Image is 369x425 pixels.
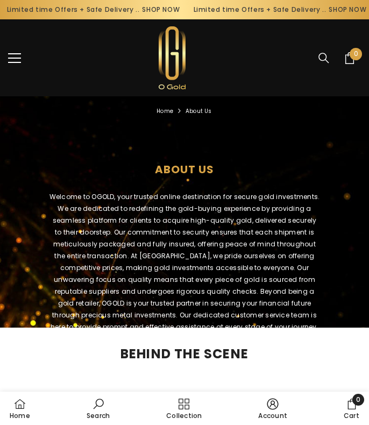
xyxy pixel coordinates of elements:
[8,144,361,188] h1: about us
[257,394,288,423] a: Account
[44,191,326,367] div: Welcome to OGOLD, your trusted online destination for secure gold investments. We are dedicated t...
[354,48,358,60] span: 0
[86,394,111,423] a: Search
[186,105,212,117] span: about us
[8,346,361,362] h2: BEHIND THE SCENE
[8,52,21,65] button: menu
[317,52,330,65] summary: Search
[157,105,173,117] a: Home
[343,394,360,423] a: Cart
[9,394,31,423] a: Home
[159,26,186,89] img: Ogold Shop
[165,394,203,423] a: Collection
[142,4,180,16] a: SHOP NOW
[329,4,366,16] a: SHOP NOW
